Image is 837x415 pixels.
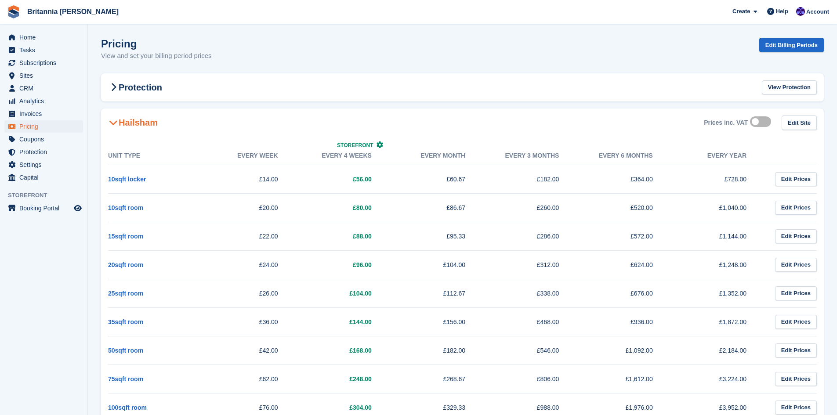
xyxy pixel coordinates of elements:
[4,57,83,69] a: menu
[732,7,750,16] span: Create
[483,222,576,250] td: £286.00
[4,202,83,214] a: menu
[704,119,748,126] div: Prices inc. VAT
[19,146,72,158] span: Protection
[389,364,483,393] td: £268.67
[296,193,389,222] td: £80.00
[19,133,72,145] span: Coupons
[389,336,483,364] td: £182.00
[670,147,764,165] th: Every year
[72,203,83,213] a: Preview store
[296,165,389,193] td: £56.00
[806,7,829,16] span: Account
[775,315,817,329] a: Edit Prices
[775,229,817,244] a: Edit Prices
[108,375,143,383] a: 75sqft room
[775,343,817,358] a: Edit Prices
[101,51,212,61] p: View and set your billing period prices
[670,193,764,222] td: £1,040.00
[670,336,764,364] td: £2,184.00
[576,336,670,364] td: £1,092.00
[762,80,817,95] a: View Protection
[782,115,817,130] a: Edit Site
[4,146,83,158] a: menu
[4,69,83,82] a: menu
[202,147,295,165] th: Every week
[389,222,483,250] td: £95.33
[108,147,202,165] th: Unit Type
[670,364,764,393] td: £3,224.00
[483,250,576,279] td: £312.00
[19,202,72,214] span: Booking Portal
[389,147,483,165] th: Every month
[202,307,295,336] td: £36.00
[202,279,295,307] td: £26.00
[775,372,817,386] a: Edit Prices
[389,307,483,336] td: £156.00
[108,318,143,325] a: 35sqft room
[19,31,72,43] span: Home
[4,82,83,94] a: menu
[296,307,389,336] td: £144.00
[19,82,72,94] span: CRM
[775,286,817,301] a: Edit Prices
[670,222,764,250] td: £1,144.00
[576,165,670,193] td: £364.00
[108,404,147,411] a: 100sqft room
[296,222,389,250] td: £88.00
[4,120,83,133] a: menu
[19,57,72,69] span: Subscriptions
[202,336,295,364] td: £42.00
[19,95,72,107] span: Analytics
[296,336,389,364] td: £168.00
[19,69,72,82] span: Sites
[576,279,670,307] td: £676.00
[775,258,817,272] a: Edit Prices
[108,117,158,128] h2: Hailsham
[483,364,576,393] td: £806.00
[4,108,83,120] a: menu
[296,250,389,279] td: £96.00
[389,250,483,279] td: £104.00
[19,120,72,133] span: Pricing
[483,147,576,165] th: Every 3 months
[776,7,788,16] span: Help
[202,250,295,279] td: £24.00
[7,5,20,18] img: stora-icon-8386f47178a22dfd0bd8f6a31ec36ba5ce8667c1dd55bd0f319d3a0aa187defe.svg
[8,191,87,200] span: Storefront
[576,307,670,336] td: £936.00
[483,279,576,307] td: £338.00
[576,147,670,165] th: Every 6 months
[202,193,295,222] td: £20.00
[108,261,143,268] a: 20sqft room
[576,250,670,279] td: £624.00
[483,336,576,364] td: £546.00
[19,108,72,120] span: Invoices
[670,250,764,279] td: £1,248.00
[796,7,805,16] img: Tina Tyson
[759,38,824,52] a: Edit Billing Periods
[24,4,122,19] a: Britannia [PERSON_NAME]
[775,172,817,187] a: Edit Prices
[337,142,373,148] span: Storefront
[108,347,143,354] a: 50sqft room
[483,307,576,336] td: £468.00
[4,159,83,171] a: menu
[4,31,83,43] a: menu
[296,147,389,165] th: Every 4 weeks
[4,44,83,56] a: menu
[108,233,143,240] a: 15sqft room
[108,176,146,183] a: 10sqft locker
[296,279,389,307] td: £104.00
[670,307,764,336] td: £1,872.00
[389,165,483,193] td: £60.67
[775,401,817,415] a: Edit Prices
[19,44,72,56] span: Tasks
[337,142,383,148] a: Storefront
[108,82,162,93] h2: Protection
[775,201,817,215] a: Edit Prices
[670,279,764,307] td: £1,352.00
[108,290,143,297] a: 25sqft room
[576,364,670,393] td: £1,612.00
[576,222,670,250] td: £572.00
